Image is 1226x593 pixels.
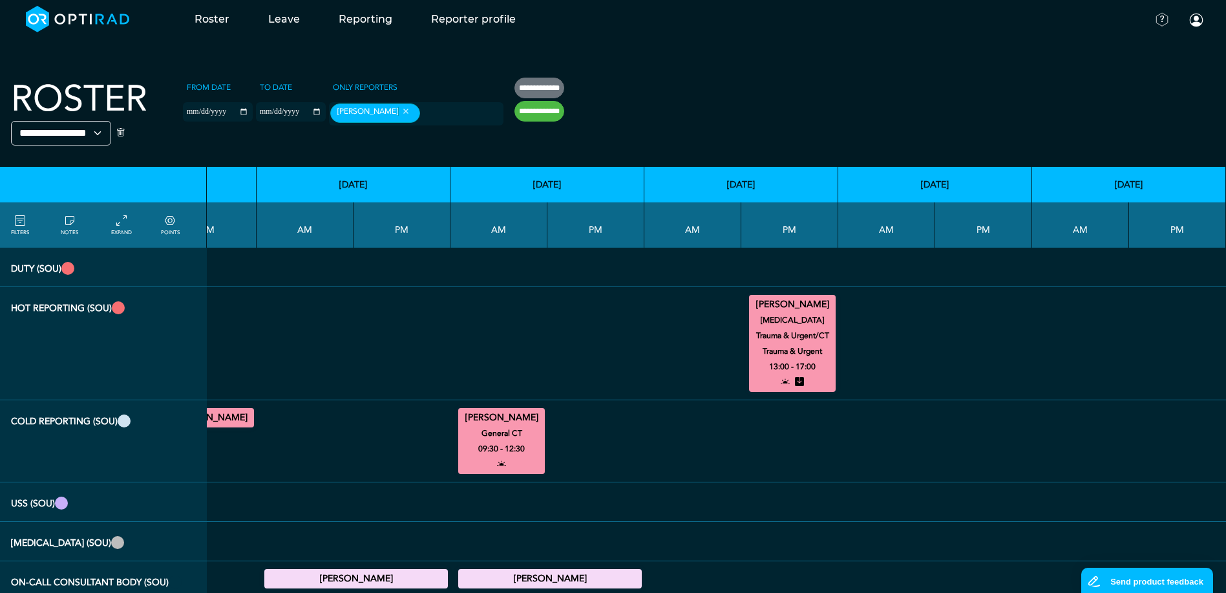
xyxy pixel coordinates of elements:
[547,202,644,248] th: PM
[11,213,29,237] a: FILTERS
[644,167,838,202] th: [DATE]
[61,213,78,237] a: show/hide notes
[111,213,132,237] a: collapse/expand entries
[644,202,741,248] th: AM
[183,78,235,97] label: From date
[329,78,401,97] label: Only Reporters
[458,569,642,588] div: On-Call Consultant Body 17:00 - 21:00
[160,202,257,248] th: PM
[497,457,506,472] i: open to allocation
[935,202,1032,248] th: PM
[256,78,296,97] label: To date
[450,202,547,248] th: AM
[257,202,354,248] th: AM
[161,213,180,237] a: collapse/expand expected points
[795,374,804,390] i: stored entry
[460,410,543,426] summary: [PERSON_NAME]
[450,167,644,202] th: [DATE]
[423,108,487,120] input: null
[743,312,841,359] small: [MEDICAL_DATA] Trauma & Urgent/CT Trauma & Urgent
[838,202,935,248] th: AM
[257,167,450,202] th: [DATE]
[478,441,525,457] small: 09:30 - 12:30
[838,167,1032,202] th: [DATE]
[167,408,254,427] div: General CT 13:00 - 17:00
[458,408,545,474] div: General CT 09:30 - 12:30
[1032,202,1129,248] th: AM
[354,202,450,248] th: PM
[1032,167,1226,202] th: [DATE]
[169,410,252,426] summary: [PERSON_NAME]
[398,107,413,116] button: Remove item: '8f6c46f2-3453-42a8-890f-0d052f8d4a0f'
[452,426,551,441] small: General CT
[460,571,640,587] summary: [PERSON_NAME]
[781,374,790,390] i: open to allocation
[264,569,448,588] div: On-Call Consultant Body 17:00 - 21:00
[769,359,816,374] small: 13:00 - 17:00
[749,295,836,392] div: MRI Trauma & Urgent/CT Trauma & Urgent 13:00 - 17:00
[26,6,130,32] img: brand-opti-rad-logos-blue-and-white-d2f68631ba2948856bd03f2d395fb146ddc8fb01b4b6e9315ea85fa773367...
[751,297,834,312] summary: [PERSON_NAME]
[330,103,420,123] div: [PERSON_NAME]
[11,78,147,121] h2: Roster
[1129,202,1226,248] th: PM
[741,202,838,248] th: PM
[266,571,446,587] summary: [PERSON_NAME]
